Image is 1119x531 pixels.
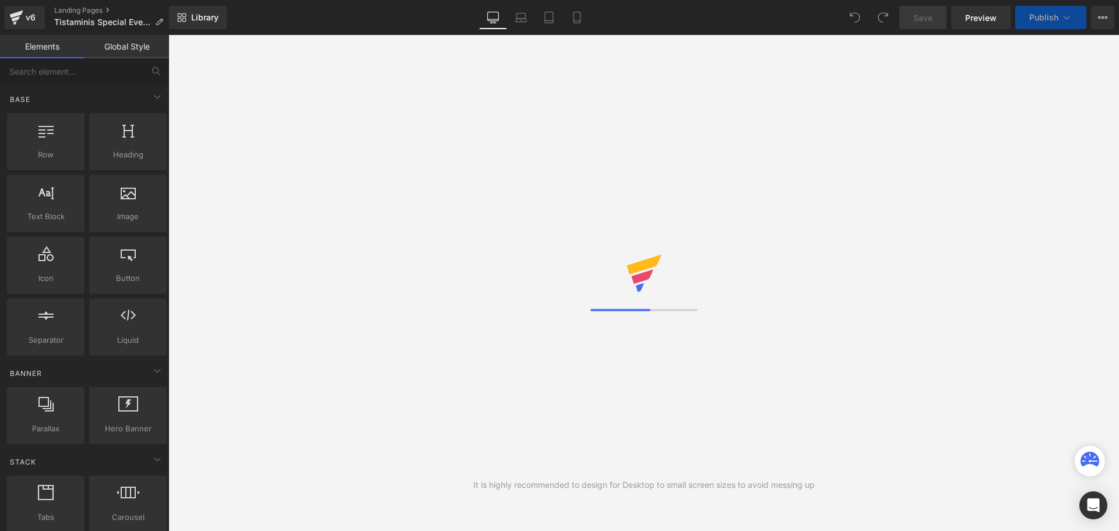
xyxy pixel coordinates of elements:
button: Undo [843,6,867,29]
span: Text Block [10,210,81,223]
a: Preview [951,6,1011,29]
span: Save [913,12,932,24]
div: It is highly recommended to design for Desktop to small screen sizes to avoid messing up [473,479,815,491]
a: New Library [169,6,227,29]
button: Redo [871,6,895,29]
span: Base [9,94,31,105]
a: Tablet [535,6,563,29]
span: Button [93,272,163,284]
a: Laptop [507,6,535,29]
span: Liquid [93,334,163,346]
a: v6 [5,6,45,29]
a: Desktop [479,6,507,29]
span: Separator [10,334,81,346]
span: Publish [1029,13,1058,22]
span: Row [10,149,81,161]
button: More [1091,6,1114,29]
span: Carousel [93,511,163,523]
div: Open Intercom Messenger [1079,491,1107,519]
button: Publish [1015,6,1086,29]
a: Global Style [85,35,169,58]
a: Landing Pages [54,6,173,15]
span: Banner [9,368,43,379]
span: Stack [9,456,37,467]
span: Tistaminis Special Events [54,17,150,27]
span: Image [93,210,163,223]
span: Tabs [10,511,81,523]
span: Preview [965,12,997,24]
span: Parallax [10,423,81,435]
a: Mobile [563,6,591,29]
span: Library [191,12,219,23]
span: Hero Banner [93,423,163,435]
span: Icon [10,272,81,284]
span: Heading [93,149,163,161]
div: v6 [23,10,38,25]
